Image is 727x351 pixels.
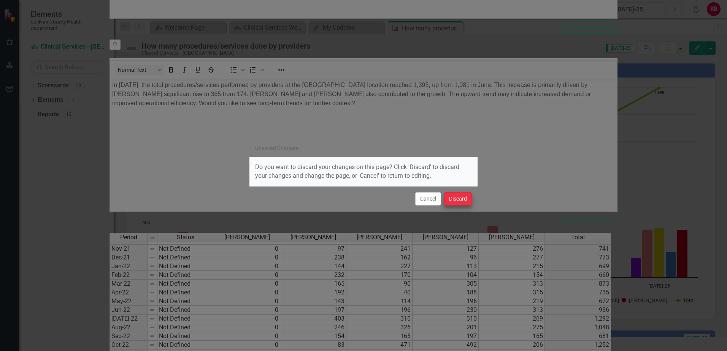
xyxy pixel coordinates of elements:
button: Discard [444,192,472,206]
div: Do you want to discard your changes on this page? Click 'Discard' to discard your changes and cha... [249,157,478,186]
div: Unsaved Changes [255,145,298,151]
button: Cancel [415,192,441,206]
p: In [DATE], the total procedures/services performed by providers at the Sullivan County Health Dep... [2,2,505,29]
p: In [DATE], the total procedures/services performed by providers at the [GEOGRAPHIC_DATA] location... [2,2,505,29]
